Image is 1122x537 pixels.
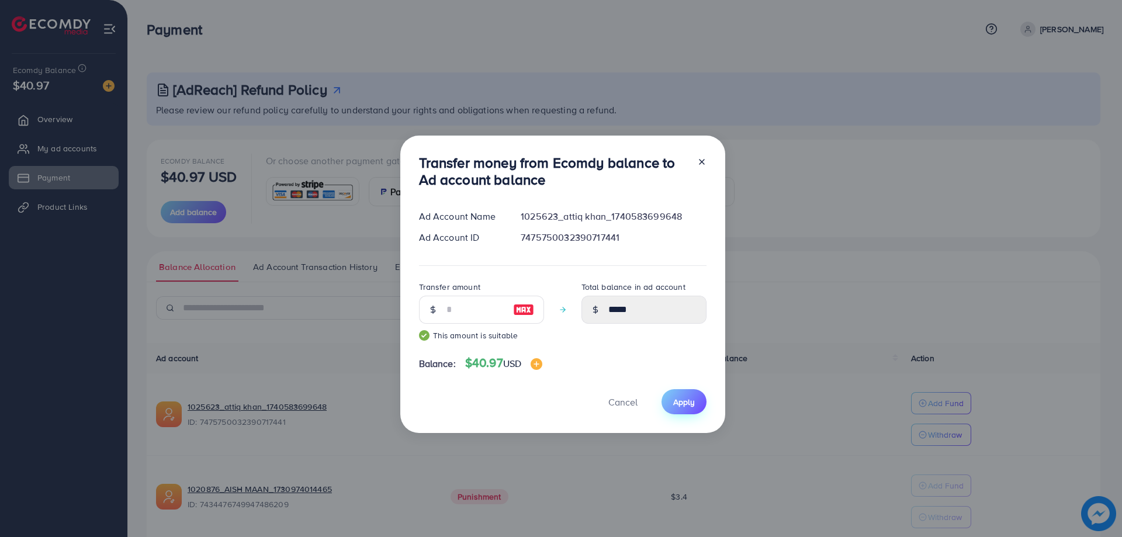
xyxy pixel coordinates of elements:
[465,356,542,370] h4: $40.97
[503,357,521,370] span: USD
[419,330,544,341] small: This amount is suitable
[531,358,542,370] img: image
[419,154,688,188] h3: Transfer money from Ecomdy balance to Ad account balance
[419,357,456,370] span: Balance:
[581,281,685,293] label: Total balance in ad account
[673,396,695,408] span: Apply
[511,231,715,244] div: 7475750032390717441
[594,389,652,414] button: Cancel
[662,389,707,414] button: Apply
[608,396,638,408] span: Cancel
[410,210,512,223] div: Ad Account Name
[419,281,480,293] label: Transfer amount
[511,210,715,223] div: 1025623_attiq khan_1740583699648
[513,303,534,317] img: image
[410,231,512,244] div: Ad Account ID
[419,330,430,341] img: guide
